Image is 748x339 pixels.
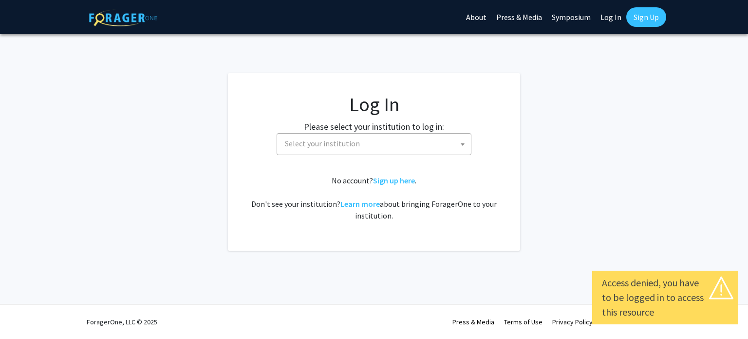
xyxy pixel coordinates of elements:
span: Select your institution [281,134,471,154]
span: Select your institution [285,139,360,148]
label: Please select your institution to log in: [304,120,444,133]
a: Privacy Policy [552,318,593,326]
a: Sign Up [626,7,666,27]
div: Access denied, you have to be logged in to access this resource [602,276,729,319]
a: Terms of Use [504,318,542,326]
span: Select your institution [277,133,471,155]
div: No account? . Don't see your institution? about bringing ForagerOne to your institution. [247,175,501,221]
a: Press & Media [452,318,494,326]
h1: Log In [247,93,501,116]
img: ForagerOne Logo [89,9,157,26]
div: ForagerOne, LLC © 2025 [87,305,157,339]
a: Learn more about bringing ForagerOne to your institution [340,199,380,209]
a: Sign up here [373,176,415,185]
